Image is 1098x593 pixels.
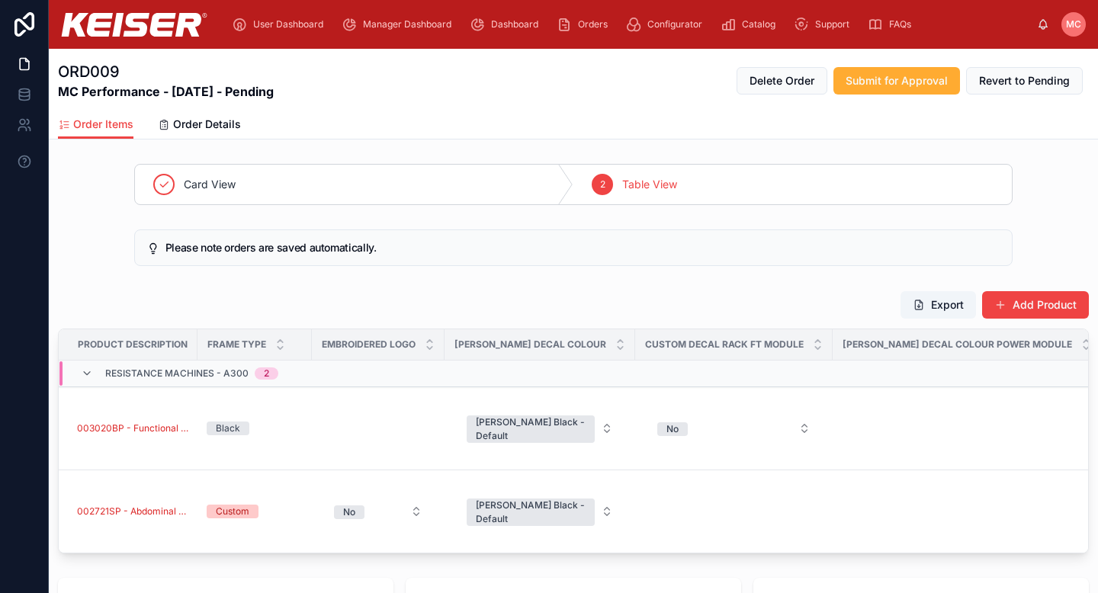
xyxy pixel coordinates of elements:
button: Select Button [454,408,625,449]
span: Configurator [647,18,702,30]
button: Delete Order [737,67,827,95]
div: [PERSON_NAME] Black - Default [476,415,586,443]
span: Catalog [742,18,775,30]
button: Submit for Approval [833,67,960,95]
div: 2 [264,367,269,380]
span: Dashboard [491,18,538,30]
a: Order Details [158,111,241,141]
div: No [666,422,679,436]
div: Custom [216,505,249,518]
button: Select Button [322,498,435,525]
span: MC [1066,18,1081,30]
span: Submit for Approval [846,73,948,88]
h5: Please note orders are saved automatically. [165,242,1000,253]
span: Table View [622,177,677,192]
img: App logo [61,13,207,37]
span: [PERSON_NAME] Decal Colour Power Module [843,338,1072,351]
span: Revert to Pending [979,73,1070,88]
a: Dashboard [465,11,549,38]
a: Order Items [58,111,133,139]
h1: ORD009 [58,61,274,82]
span: Product Description [78,338,188,351]
span: Custom Decal Rack FT Module [645,338,804,351]
span: Frame Type [207,338,266,351]
button: Export [901,291,976,319]
span: Card View [184,177,236,192]
span: Order Details [173,117,241,132]
a: Manager Dashboard [337,11,462,38]
button: Add Product [982,291,1089,319]
button: Select Button [454,491,625,532]
a: 002721SP - Abdominal - Air 250 [77,505,188,518]
div: [PERSON_NAME] Black - Default [476,498,586,526]
a: Configurator [621,11,713,38]
div: No [343,505,355,519]
span: Orders [578,18,608,30]
span: Delete Order [750,73,814,88]
span: 2 [600,178,605,191]
span: FAQs [889,18,911,30]
a: FAQs [863,11,922,38]
button: Revert to Pending [966,67,1083,95]
a: User Dashboard [227,11,334,38]
span: Embroidered Logo [322,338,416,351]
span: User Dashboard [253,18,323,30]
span: [PERSON_NAME] Decal Colour [454,338,606,351]
a: Catalog [716,11,786,38]
div: Black [216,422,240,435]
span: Order Items [73,117,133,132]
span: Resistance Machines - A300 [105,367,249,380]
span: Manager Dashboard [363,18,451,30]
button: Select Button [645,415,823,442]
a: Support [789,11,860,38]
a: 003020BP - Functional Trainer Only [77,422,188,434]
span: Support [815,18,849,30]
div: scrollable content [220,8,1037,41]
strong: MC Performance - [DATE] - Pending [58,82,274,101]
a: Orders [552,11,618,38]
